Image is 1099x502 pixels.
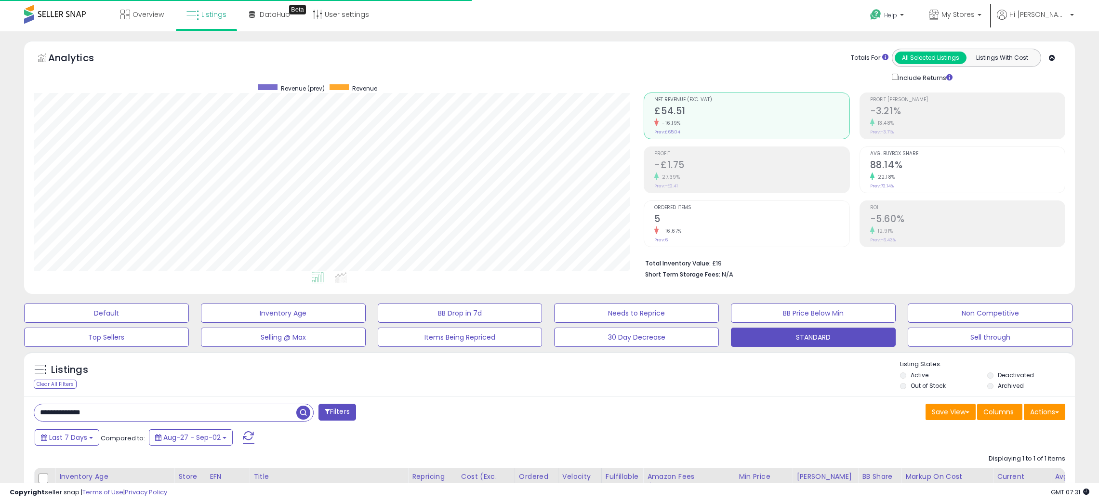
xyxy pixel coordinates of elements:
button: All Selected Listings [895,52,967,64]
a: Help [862,1,914,31]
a: Privacy Policy [125,488,167,497]
a: Terms of Use [82,488,123,497]
div: Inventory Age [59,472,170,482]
button: Actions [1024,404,1065,420]
span: Hi [PERSON_NAME] [1009,10,1067,19]
label: Out of Stock [911,382,946,390]
small: 13.48% [874,119,894,127]
small: -16.67% [659,227,682,235]
i: Get Help [870,9,882,21]
button: Needs to Reprice [554,304,719,323]
span: Avg. Buybox Share [870,151,1065,157]
div: Title [253,472,404,482]
span: Compared to: [101,434,145,443]
span: Columns [983,407,1014,417]
h5: Listings [51,363,88,377]
strong: Copyright [10,488,45,497]
span: Ordered Items [654,205,849,211]
button: Default [24,304,189,323]
h5: Analytics [48,51,113,67]
span: Revenue (prev) [281,84,325,92]
div: Totals For [851,53,888,63]
span: N/A [722,270,733,279]
button: BB Drop in 7d [378,304,543,323]
span: Listings [201,10,226,19]
button: Filters [318,404,356,421]
div: [PERSON_NAME] [796,472,854,482]
h2: -£1.75 [654,159,849,172]
div: Clear All Filters [34,380,77,389]
button: Sell through [908,328,1073,347]
button: Aug-27 - Sep-02 [149,429,233,446]
h2: 88.14% [870,159,1065,172]
label: Deactivated [998,371,1034,379]
span: Profit [654,151,849,157]
span: DataHub [260,10,290,19]
div: Fulfillable Quantity [606,472,639,492]
span: Last 7 Days [49,433,87,442]
b: Total Inventory Value: [645,259,711,267]
div: Min Price [739,472,788,482]
p: Listing States: [900,360,1075,369]
label: Active [911,371,928,379]
button: 30 Day Decrease [554,328,719,347]
label: Archived [998,382,1024,390]
button: Inventory Age [201,304,366,323]
small: Prev: -£2.41 [654,183,678,189]
span: My Stores [941,10,975,19]
div: Include Returns [885,72,964,83]
span: Net Revenue (Exc. VAT) [654,97,849,103]
small: Prev: 6 [654,237,668,243]
div: Ordered Items [519,472,554,492]
span: Profit [PERSON_NAME] [870,97,1065,103]
div: seller snap | | [10,488,167,497]
small: 12.91% [874,227,893,235]
small: 22.18% [874,173,895,181]
small: 27.39% [659,173,680,181]
button: Selling @ Max [201,328,366,347]
span: Aug-27 - Sep-02 [163,433,221,442]
li: £19 [645,257,1058,268]
div: BB Share 24h. [862,472,897,492]
small: Amazon Fees. [647,482,653,490]
h2: -5.60% [870,213,1065,226]
span: 2025-09-11 07:31 GMT [1051,488,1089,497]
div: Amazon Fees [647,472,730,482]
div: Current Buybox Price [997,472,1046,492]
small: Prev: £65.04 [654,129,680,135]
div: Markup on Cost [905,472,989,482]
button: Columns [977,404,1022,420]
button: Top Sellers [24,328,189,347]
b: Short Term Storage Fees: [645,270,720,278]
button: Last 7 Days [35,429,99,446]
h2: 5 [654,213,849,226]
span: ROI [870,205,1065,211]
small: -16.19% [659,119,681,127]
small: Prev: -3.71% [870,129,894,135]
div: Displaying 1 to 1 of 1 items [989,454,1065,463]
h2: -3.21% [870,106,1065,119]
button: Save View [926,404,976,420]
small: Prev: 72.14% [870,183,894,189]
button: Listings With Cost [966,52,1038,64]
button: Items Being Repriced [378,328,543,347]
span: Overview [132,10,164,19]
div: Store Name [178,472,201,492]
span: Revenue [352,84,377,92]
button: Non Competitive [908,304,1073,323]
small: Prev: -6.43% [870,237,896,243]
h2: £54.51 [654,106,849,119]
div: EFN [210,472,245,482]
div: Cost (Exc. VAT) [461,472,511,492]
div: Velocity [562,472,597,482]
div: Tooltip anchor [289,5,306,14]
a: Hi [PERSON_NAME] [997,10,1074,31]
div: Repricing [412,472,453,482]
button: BB Price Below Min [731,304,896,323]
span: Help [884,11,897,19]
button: STANDARD [731,328,896,347]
